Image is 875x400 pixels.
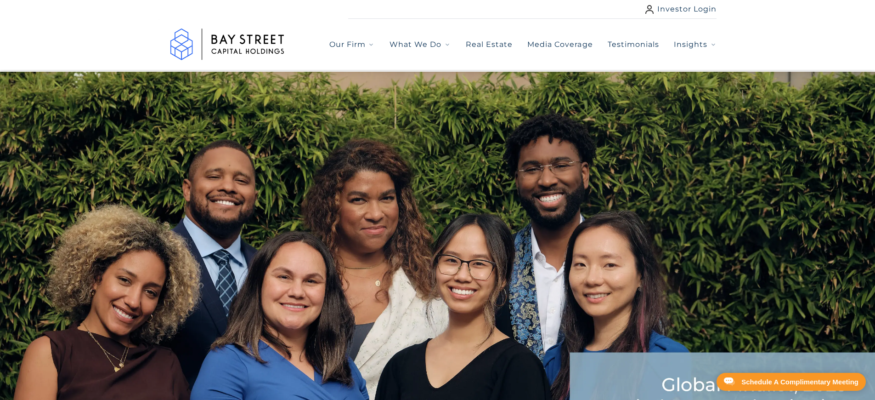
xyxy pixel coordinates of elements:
[527,39,593,50] a: Media Coverage
[645,5,654,14] img: user icon
[158,19,296,70] img: Logo
[741,378,858,385] div: Schedule A Complimentary Meeting
[390,39,451,50] button: What We Do
[390,39,441,50] span: What We Do
[329,39,366,50] span: Our Firm
[466,39,513,50] a: Real Estate
[645,4,717,15] a: Investor Login
[158,19,296,70] a: Go to home page
[674,39,717,50] button: Insights
[608,39,659,50] a: Testimonials
[329,39,375,50] button: Our Firm
[674,39,707,50] span: Insights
